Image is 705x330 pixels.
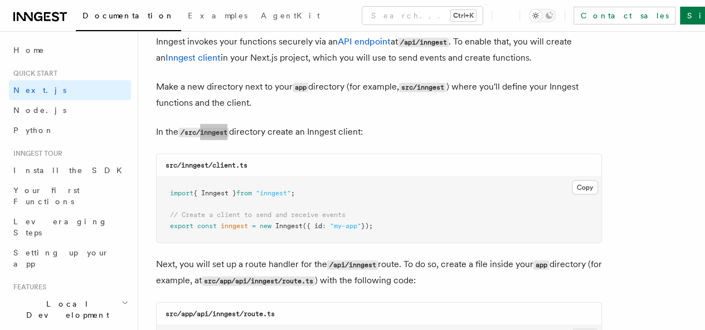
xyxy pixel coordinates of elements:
[236,189,252,197] span: from
[256,189,291,197] span: "inngest"
[9,100,131,120] a: Node.js
[260,222,271,230] span: new
[9,40,131,60] a: Home
[13,186,80,206] span: Your first Functions
[572,180,598,195] button: Copy
[197,222,217,230] span: const
[156,257,602,289] p: Next, you will set up a route handler for the route. To do so, create a file inside your director...
[156,34,602,66] p: Inngest invokes your functions securely via an at . To enable that, you will create an in your Ne...
[170,222,193,230] span: export
[252,222,256,230] span: =
[291,189,295,197] span: ;
[9,149,62,158] span: Inngest tour
[170,211,346,219] span: // Create a client to send and receive events
[13,166,129,175] span: Install the SDK
[303,222,322,230] span: ({ id
[202,277,315,286] code: src/app/api/inngest/route.ts
[9,120,131,140] a: Python
[254,3,327,30] a: AgentKit
[275,222,303,230] span: Inngest
[166,161,247,169] code: src/inngest/client.ts
[9,243,131,274] a: Setting up your app
[221,222,248,230] span: inngest
[166,52,221,63] a: Inngest client
[82,11,174,20] span: Documentation
[361,222,373,230] span: });
[178,128,229,137] code: /src/inngest
[293,83,308,92] code: app
[13,126,54,135] span: Python
[181,3,254,30] a: Examples
[9,160,131,180] a: Install the SDK
[13,45,45,56] span: Home
[9,283,46,292] span: Features
[338,36,391,47] a: API endpoint
[398,38,449,47] code: /api/inngest
[451,10,476,21] kbd: Ctrl+K
[13,86,66,95] span: Next.js
[533,260,549,270] code: app
[9,211,131,243] a: Leveraging Steps
[13,106,66,115] span: Node.js
[9,298,121,321] span: Local Development
[156,124,602,140] p: In the directory create an Inngest client:
[362,7,483,24] button: Search...Ctrl+K
[76,3,181,31] a: Documentation
[9,80,131,100] a: Next.js
[330,222,361,230] span: "my-app"
[13,217,108,237] span: Leveraging Steps
[170,189,193,197] span: import
[156,79,602,111] p: Make a new directory next to your directory (for example, ) where you'll define your Inngest func...
[193,189,236,197] span: { Inngest }
[13,248,109,268] span: Setting up your app
[399,83,446,92] code: src/inngest
[322,222,326,230] span: :
[188,11,247,20] span: Examples
[327,260,378,270] code: /api/inngest
[166,310,275,318] code: src/app/api/inngest/route.ts
[261,11,320,20] span: AgentKit
[9,69,57,78] span: Quick start
[9,294,131,325] button: Local Development
[9,180,131,211] a: Your first Functions
[573,7,675,24] a: Contact sales
[529,9,556,22] button: Toggle dark mode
